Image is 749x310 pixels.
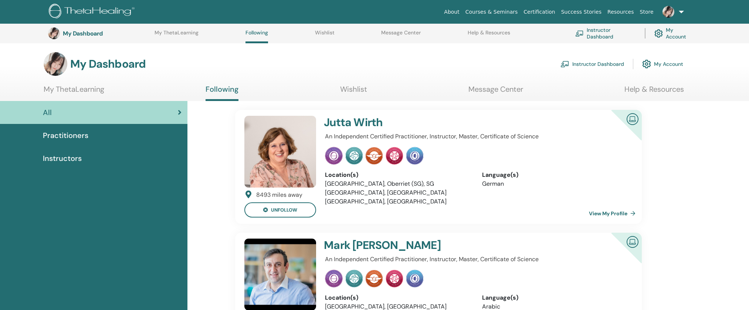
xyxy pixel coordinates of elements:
div: Certified Online Instructor [599,233,642,275]
div: Certified Online Instructor [599,110,642,152]
img: logo.png [49,4,137,20]
a: Message Center [381,30,421,41]
p: An Independent Certified Practitioner, Instructor, Master, Certificate of Science [325,132,628,141]
a: Help & Resources [624,85,684,99]
img: default.jpg [662,6,674,18]
div: Language(s) [482,171,628,179]
a: Resources [604,5,637,19]
div: Location(s) [325,293,471,302]
img: cog.svg [642,58,651,70]
span: All [43,107,52,118]
a: Certification [521,5,558,19]
li: German [482,179,628,188]
div: Location(s) [325,171,471,179]
img: cog.svg [654,27,663,40]
h4: Jutta Wirth [324,116,577,129]
a: Message Center [468,85,523,99]
img: default.jpg [48,27,60,39]
a: My ThetaLearning [44,85,104,99]
span: Instructors [43,153,82,164]
a: My ThetaLearning [155,30,199,41]
img: default.jpg [244,116,316,188]
button: unfollow [244,202,316,218]
a: Instructor Dashboard [575,25,636,41]
a: My Account [642,56,683,72]
h4: Mark [PERSON_NAME] [324,239,577,252]
li: [GEOGRAPHIC_DATA], [GEOGRAPHIC_DATA] [325,188,471,197]
a: Wishlist [315,30,335,41]
a: Instructor Dashboard [560,56,624,72]
a: Courses & Seminars [462,5,521,19]
a: Store [637,5,657,19]
img: chalkboard-teacher.svg [575,30,584,37]
a: Following [245,30,268,43]
img: Certified Online Instructor [624,110,641,127]
a: About [441,5,462,19]
li: [GEOGRAPHIC_DATA], [GEOGRAPHIC_DATA] [325,197,471,206]
div: Language(s) [482,293,628,302]
div: 8493 miles away [256,191,302,199]
img: default.jpg [44,52,67,76]
a: Wishlist [340,85,367,99]
a: My Account [654,25,694,41]
a: Success Stories [558,5,604,19]
h3: My Dashboard [63,30,137,37]
h3: My Dashboard [70,57,146,71]
a: Following [206,85,238,101]
img: Certified Online Instructor [624,233,641,250]
li: [GEOGRAPHIC_DATA], Oberriet (SG), SG [325,179,471,188]
img: chalkboard-teacher.svg [560,61,569,67]
p: An Independent Certified Practitioner, Instructor, Master, Certificate of Science [325,255,628,264]
a: Help & Resources [468,30,510,41]
span: Practitioners [43,130,88,141]
a: View My Profile [589,206,638,221]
